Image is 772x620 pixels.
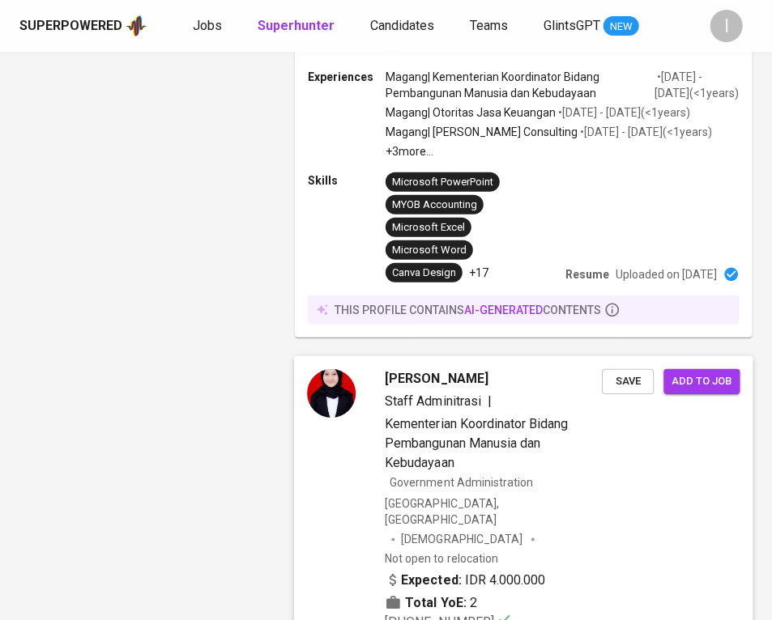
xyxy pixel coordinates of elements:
p: • [DATE] - [DATE] ( <1 years ) [556,104,690,121]
p: Resume [565,266,609,282]
span: Government Administration [390,477,534,490]
span: Candidates [370,18,434,33]
img: app logo [126,14,147,38]
p: Uploaded on [DATE] [616,266,717,282]
div: Canva Design [392,265,456,281]
div: Superpowered [19,17,122,36]
div: [GEOGRAPHIC_DATA], [GEOGRAPHIC_DATA] [385,496,602,529]
a: Superhunter [258,16,338,36]
p: +17 [469,265,488,281]
span: Kementerian Koordinator Bidang Pembangunan Manusia dan Kebudayaan [385,417,568,471]
p: Experiences [308,69,386,85]
div: Microsoft Excel [392,220,465,236]
p: • [DATE] - [DATE] ( <1 years ) [578,124,712,140]
b: Superhunter [258,18,335,33]
p: Skills [308,172,386,189]
p: Magang | Otoritas Jasa Keuangan [386,104,556,121]
div: IDR 4.000.000 [385,571,545,590]
div: Microsoft PowerPoint [392,175,493,190]
span: AI-generated [464,304,543,316]
b: Total YoE: [406,593,467,613]
button: Save [602,369,654,394]
a: Superpoweredapp logo [19,14,147,38]
p: Not open to relocation [385,551,497,567]
p: • [DATE] - [DATE] ( <1 years ) [655,69,740,101]
span: 2 [470,593,477,613]
a: Jobs [193,16,225,36]
span: Staff Adminitrasi [385,393,480,409]
a: GlintsGPT NEW [544,16,639,36]
span: [PERSON_NAME] [385,369,488,389]
button: Add to job [664,369,740,394]
p: this profile contains contents [335,302,601,318]
img: 8875c5e534a5d92a7cb7f0f5dafdbbe6.jpg [307,369,356,418]
span: | [488,392,492,411]
a: Teams [470,16,511,36]
span: NEW [604,19,639,35]
span: Jobs [193,18,222,33]
p: +3 more ... [386,143,740,159]
span: Teams [470,18,508,33]
p: Magang | Kementerian Koordinator Bidang Pembangunan Manusia dan Kebudayaan [386,69,655,101]
span: GlintsGPT [544,18,600,33]
div: Microsoft Word [392,243,467,258]
span: Save [610,372,646,391]
p: Magang | [PERSON_NAME] Consulting [386,124,578,140]
span: Add to job [672,372,732,391]
b: Expected: [402,571,462,590]
div: I [710,10,743,42]
a: Candidates [370,16,437,36]
div: MYOB Accounting [392,197,477,213]
span: [DEMOGRAPHIC_DATA] [402,532,525,548]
